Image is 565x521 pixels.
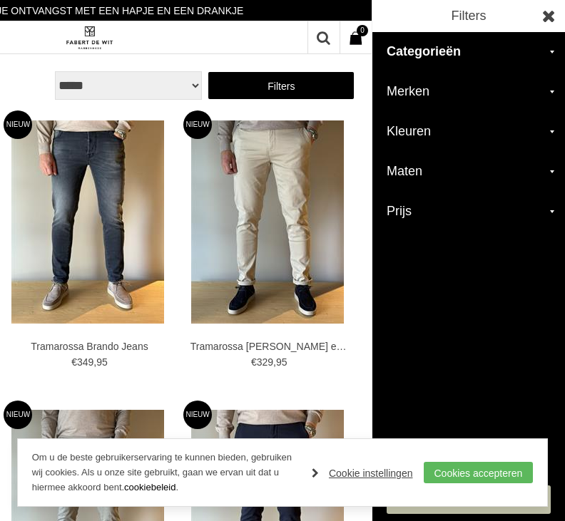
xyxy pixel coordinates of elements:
[372,32,565,72] h2: Categorieën
[372,72,565,112] h2: Merken
[424,462,534,483] a: Cookies accepteren
[124,482,175,492] a: cookiebeleid
[64,26,114,50] img: Fabert de Wit
[372,112,565,152] h2: Kleuren
[32,450,297,495] p: Om u de beste gebruikerservaring te kunnen bieden, gebruiken wij cookies. Als u onze site gebruik...
[312,463,413,484] a: Cookie instellingen
[357,25,368,36] span: 0
[372,192,565,232] h2: Prijs
[372,152,565,192] h2: Maten
[387,485,551,514] a: show1463Producten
